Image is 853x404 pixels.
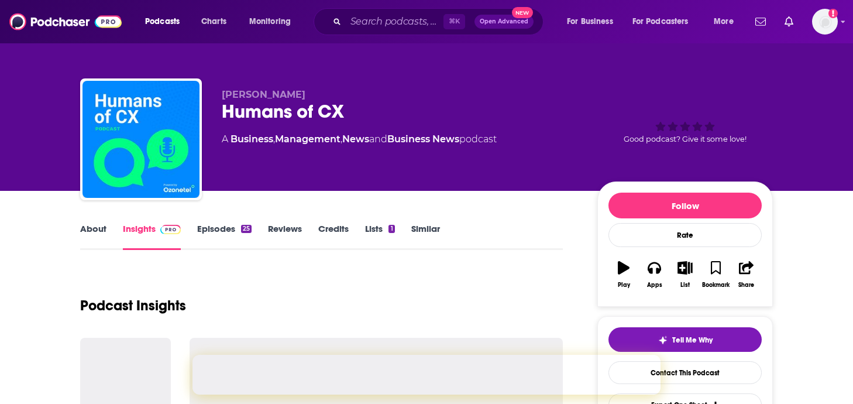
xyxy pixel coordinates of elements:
button: open menu [559,12,628,31]
span: ⌘ K [443,14,465,29]
span: [PERSON_NAME] [222,89,305,100]
div: 25 [241,225,252,233]
span: Monitoring [249,13,291,30]
a: Similar [411,223,440,250]
iframe: Intercom live chat banner [192,355,661,395]
a: Show notifications dropdown [780,12,798,32]
img: tell me why sparkle [658,335,668,345]
a: Business News [387,133,459,145]
button: Share [731,254,762,296]
span: New [512,7,533,18]
button: open menu [137,12,195,31]
img: Humans of CX [82,81,200,198]
input: Search podcasts, credits, & more... [346,12,443,31]
button: Apps [639,254,669,296]
a: Show notifications dropdown [751,12,771,32]
div: Good podcast? Give it some love! [597,89,773,162]
div: 1 [388,225,394,233]
a: Lists1 [365,223,394,250]
span: , [340,133,342,145]
svg: Add a profile image [828,9,838,18]
a: InsightsPodchaser Pro [123,223,181,250]
img: User Profile [812,9,838,35]
span: Podcasts [145,13,180,30]
img: Podchaser Pro [160,225,181,234]
a: Business [231,133,273,145]
button: Show profile menu [812,9,838,35]
span: and [369,133,387,145]
iframe: Intercom live chat [813,364,841,392]
span: For Business [567,13,613,30]
a: About [80,223,106,250]
a: Management [275,133,340,145]
span: Open Advanced [480,19,528,25]
div: Search podcasts, credits, & more... [325,8,555,35]
h1: Podcast Insights [80,297,186,314]
div: Share [738,282,754,289]
div: List [680,282,690,289]
a: Episodes25 [197,223,252,250]
a: Contact This Podcast [608,361,762,384]
button: Follow [608,193,762,218]
a: Charts [194,12,233,31]
span: Charts [201,13,226,30]
button: open menu [625,12,706,31]
div: A podcast [222,132,497,146]
button: open menu [241,12,306,31]
button: List [670,254,700,296]
button: Open AdvancedNew [474,15,534,29]
img: Podchaser - Follow, Share and Rate Podcasts [9,11,122,33]
span: Logged in as hsmelter [812,9,838,35]
button: open menu [706,12,748,31]
button: tell me why sparkleTell Me Why [608,327,762,352]
span: More [714,13,734,30]
a: Reviews [268,223,302,250]
span: , [273,133,275,145]
button: Bookmark [700,254,731,296]
div: Bookmark [702,282,730,289]
a: Credits [318,223,349,250]
div: Play [618,282,630,289]
button: Play [608,254,639,296]
span: Good podcast? Give it some love! [624,135,747,143]
a: News [342,133,369,145]
div: Rate [608,223,762,247]
div: Apps [647,282,662,289]
span: Tell Me Why [672,335,713,345]
span: For Podcasters [632,13,689,30]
